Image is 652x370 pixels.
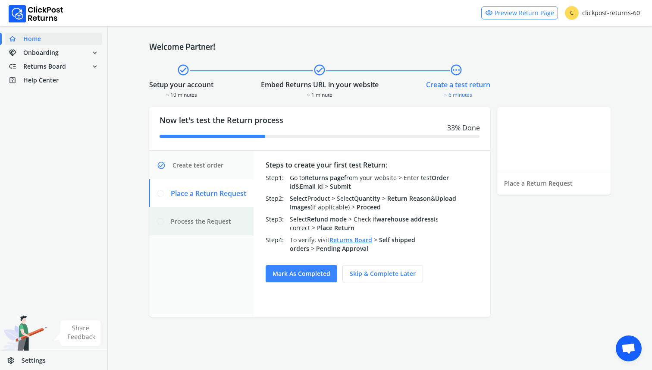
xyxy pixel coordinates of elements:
[481,6,558,19] a: visibilityPreview Return Page
[91,60,99,73] span: expand_more
[497,107,611,172] iframe: YouTube video player
[387,194,431,202] span: Return Reason
[342,265,423,282] button: Skip & complete later
[374,236,377,244] span: >
[266,236,290,253] div: Step 4 :
[290,236,372,244] span: To verify, visit
[305,174,344,182] span: Returns page
[351,203,355,211] span: >
[9,60,23,73] span: low_priority
[290,194,307,202] span: Select
[316,244,368,253] span: Pending Approval
[177,62,190,78] span: check_circle
[9,74,23,86] span: help_center
[330,182,351,190] span: Submit
[290,215,347,223] span: Select
[266,174,290,191] div: Step 1 :
[266,215,290,232] div: Step 3 :
[290,174,449,190] span: Enter test &
[149,79,213,90] div: Setup your account
[348,215,352,223] span: >
[9,33,23,45] span: home
[91,47,99,59] span: expand_more
[149,41,611,52] h4: Welcome Partner!
[266,160,478,170] div: Steps to create your first test Return:
[311,244,314,253] span: >
[9,47,23,59] span: handshake
[23,76,59,85] span: Help Center
[290,194,330,202] span: Product
[382,194,386,202] span: >
[149,90,213,98] div: ~ 10 minutes
[426,90,490,98] div: ~ 6 minutes
[300,182,323,190] span: Email id
[485,7,493,19] span: visibility
[376,215,434,223] span: warehouse address
[565,6,579,20] span: C
[317,224,354,232] span: Place Return
[290,194,456,211] span: & (if applicable)
[5,33,102,45] a: homeHome
[23,62,66,71] span: Returns Board
[157,157,171,174] span: check_circle
[426,79,490,90] div: Create a test return
[7,354,22,367] span: settings
[266,194,290,212] div: Step 2 :
[313,62,326,78] span: check_circle
[357,203,381,211] span: Proceed
[54,320,101,346] img: share feedback
[329,236,372,244] a: Returns Board
[160,123,480,133] div: 33 % Done
[261,79,379,90] div: Embed Returns URL in your website
[398,174,402,182] span: >
[290,236,415,253] span: Self shipped orders
[172,161,223,170] span: Create test order
[23,35,41,43] span: Home
[312,224,315,232] span: >
[171,217,231,226] span: Process the Request
[5,74,102,86] a: help_centerHelp Center
[307,215,347,223] span: Refund mode
[266,265,337,282] button: Mark as completed
[497,172,611,195] div: Place a Return Request
[332,194,335,202] span: >
[337,194,380,202] span: Select
[171,188,246,199] span: Place a Return Request
[290,174,449,190] span: Order Id
[23,48,59,57] span: Onboarding
[9,5,63,22] img: Logo
[565,6,640,20] div: clickpost-returns-60
[290,215,439,232] span: Check if is correct
[149,107,490,150] div: Now let's test the Return process
[261,90,379,98] div: ~ 1 minute
[22,356,46,365] span: Settings
[616,335,642,361] a: Open chat
[450,62,463,78] span: pending
[290,194,456,211] span: Upload Images
[290,174,397,182] span: Go to from your website
[354,194,380,202] span: Quantity
[325,182,328,190] span: >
